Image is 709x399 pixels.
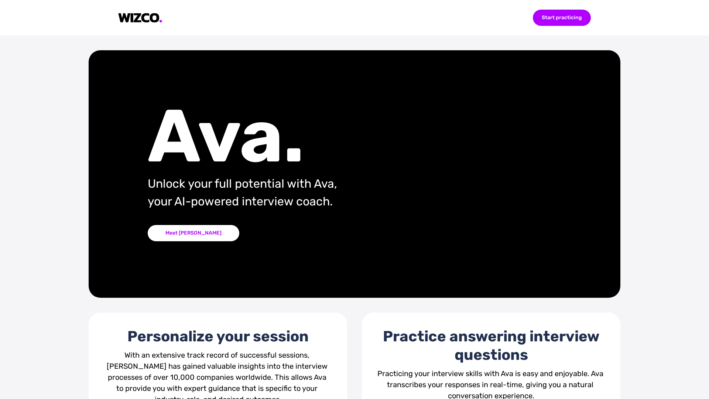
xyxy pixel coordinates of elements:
div: Practice answering interview questions [377,327,606,364]
div: Ava. [148,107,402,166]
div: Unlock your full potential with Ava, your AI-powered interview coach. [148,175,402,210]
img: logo [118,13,162,23]
div: Meet [PERSON_NAME] [148,225,239,241]
div: Personalize your session [103,327,332,346]
div: Start practicing [533,10,591,26]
